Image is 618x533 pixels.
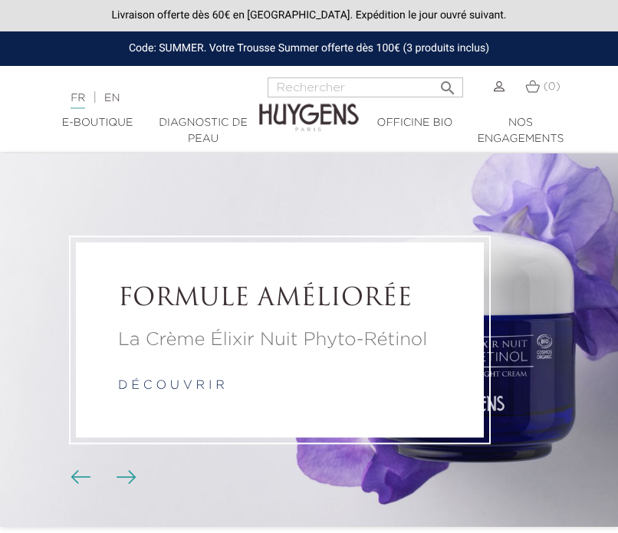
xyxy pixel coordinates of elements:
a: EN [104,93,120,104]
span: (0) [544,81,560,92]
i:  [439,74,457,93]
div: Boutons du carrousel [77,466,127,489]
a: Diagnostic de peau [150,115,256,147]
p: La Crème Élixir Nuit Phyto-Rétinol [118,326,442,354]
input: Rechercher [268,77,463,97]
a: Nos engagements [468,115,574,147]
img: Huygens [259,79,359,133]
a: E-Boutique [44,115,150,131]
button:  [434,73,462,94]
h2: FORMULE AMÉLIORÉE [118,285,442,314]
div: | [63,89,246,107]
a: d é c o u v r i r [118,380,225,392]
a: Officine Bio [362,115,468,131]
a: FR [71,93,85,109]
